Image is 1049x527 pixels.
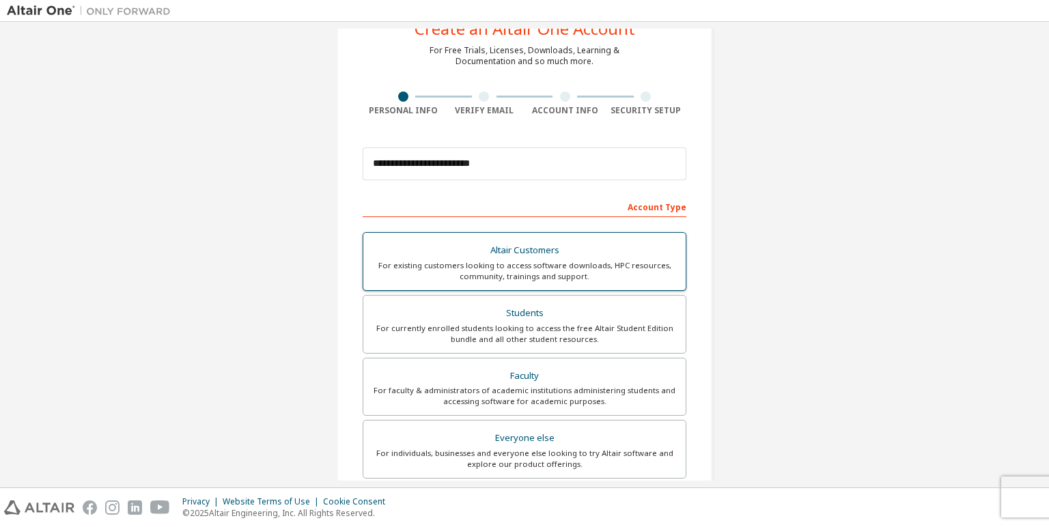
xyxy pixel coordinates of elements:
img: instagram.svg [105,500,120,515]
img: youtube.svg [150,500,170,515]
div: Privacy [182,496,223,507]
div: For Free Trials, Licenses, Downloads, Learning & Documentation and so much more. [430,45,619,67]
div: Cookie Consent [323,496,393,507]
img: altair_logo.svg [4,500,74,515]
div: Students [372,304,677,323]
div: Create an Altair One Account [415,20,635,37]
div: Altair Customers [372,241,677,260]
div: Account Info [524,105,606,116]
div: Account Type [363,195,686,217]
div: For faculty & administrators of academic institutions administering students and accessing softwa... [372,385,677,407]
div: For existing customers looking to access software downloads, HPC resources, community, trainings ... [372,260,677,282]
div: Faculty [372,367,677,386]
div: Personal Info [363,105,444,116]
div: Website Terms of Use [223,496,323,507]
div: Everyone else [372,429,677,448]
p: © 2025 Altair Engineering, Inc. All Rights Reserved. [182,507,393,519]
img: facebook.svg [83,500,97,515]
div: Security Setup [606,105,687,116]
img: linkedin.svg [128,500,142,515]
img: Altair One [7,4,178,18]
div: For individuals, businesses and everyone else looking to try Altair software and explore our prod... [372,448,677,470]
div: For currently enrolled students looking to access the free Altair Student Edition bundle and all ... [372,323,677,345]
div: Verify Email [444,105,525,116]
